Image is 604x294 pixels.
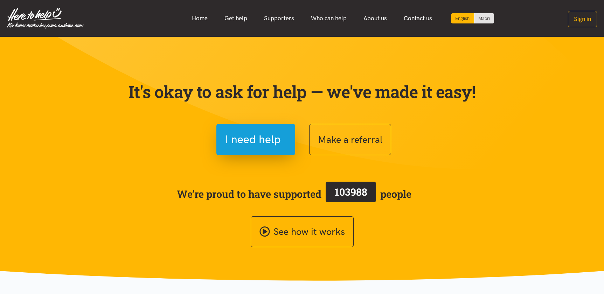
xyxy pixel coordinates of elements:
[127,82,477,102] p: It's okay to ask for help — we've made it easy!
[335,185,367,198] span: 103988
[7,8,84,29] img: Home
[225,131,281,148] span: I need help
[177,180,411,208] span: We’re proud to have supported people
[451,13,494,23] div: Language toggle
[183,11,216,26] a: Home
[216,11,256,26] a: Get help
[256,11,303,26] a: Supporters
[303,11,355,26] a: Who can help
[451,13,474,23] div: Current language
[395,11,440,26] a: Contact us
[216,124,295,155] button: I need help
[309,124,391,155] button: Make a referral
[251,216,354,247] a: See how it works
[474,13,494,23] a: Switch to Te Reo Māori
[568,11,597,27] button: Sign in
[321,180,380,208] a: 103988
[355,11,395,26] a: About us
